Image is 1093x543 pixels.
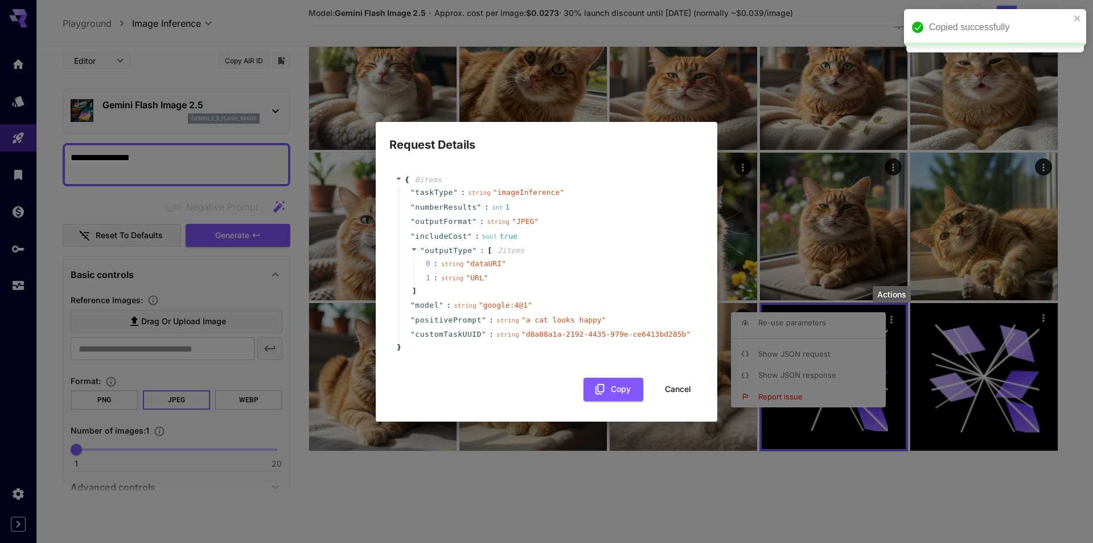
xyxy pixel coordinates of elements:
span: string [441,275,464,282]
span: outputFormat [415,216,472,227]
span: outputType [425,246,472,255]
span: " [453,188,458,197]
span: " a cat looks happy " [521,316,606,324]
span: includeCost [415,231,467,242]
span: " [420,246,425,255]
span: " [482,316,486,324]
button: close [1074,14,1082,23]
span: " [472,217,476,226]
span: 0 [426,258,441,270]
div: 1 [492,202,510,213]
span: string [468,189,491,197]
span: 8 item s [415,175,442,184]
span: customTaskUUID [415,329,482,340]
span: numberResults [415,202,476,213]
span: : [461,187,465,198]
span: " [410,203,415,211]
span: " JPEG " [512,217,539,226]
span: string [441,260,464,268]
div: Actions [873,286,911,303]
span: taskType [415,187,453,198]
span: } [395,342,401,353]
span: model [415,300,439,311]
div: true [482,231,517,242]
span: " [439,301,443,309]
span: string [496,317,519,324]
span: " [482,330,486,338]
span: : [480,245,484,256]
span: positivePrompt [415,315,482,326]
span: " dataURI " [466,259,506,268]
span: : [489,315,494,326]
span: " google:4@1 " [479,301,532,309]
button: Cancel [652,378,704,401]
span: string [487,218,509,226]
span: " [410,217,415,226]
span: " URL " [466,273,488,282]
span: : [480,216,484,227]
span: " [477,203,482,211]
span: " [410,330,415,338]
span: : [489,329,494,340]
span: int [492,204,503,211]
div: : [433,258,438,270]
h2: Request Details [376,122,717,154]
span: " [410,232,415,240]
span: [ [487,245,492,256]
span: ] [410,285,417,297]
span: 1 [426,272,441,284]
span: " [467,232,472,240]
span: " [410,188,415,197]
button: Copy [584,378,643,401]
div: : [433,272,438,284]
span: " [410,316,415,324]
span: " d8a88a1a-2192-4435-979e-ce6413bd285b " [521,330,691,338]
span: " [472,246,477,255]
span: string [454,302,476,309]
div: Copied successfully [929,21,1070,34]
span: string [496,331,519,338]
span: : [484,202,489,213]
span: " [410,301,415,309]
span: bool [482,233,498,240]
span: { [405,174,409,186]
span: " imageInference " [493,188,564,197]
span: 2 item s [498,246,524,255]
span: : [446,300,451,311]
span: : [475,231,479,242]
